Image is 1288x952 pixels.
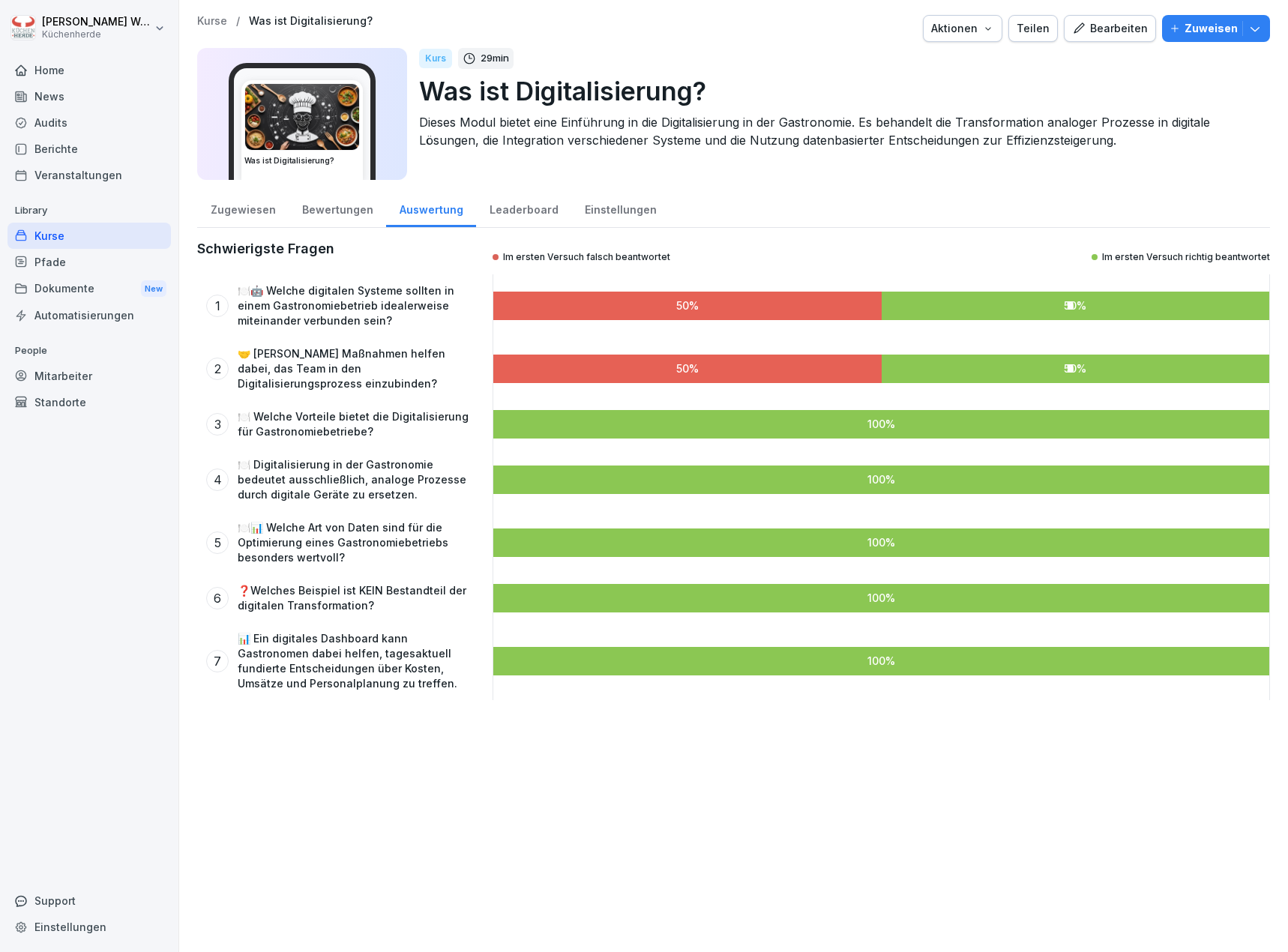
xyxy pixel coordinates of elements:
[206,650,229,672] div: 7
[7,302,171,328] a: Automatisierungen
[1102,251,1270,263] p: Im ersten Versuch richtig beantwortet
[7,83,171,109] a: News
[7,199,171,223] p: Library
[571,189,669,227] a: Einstellungen
[244,155,360,166] h3: Was ist Digitalisierung?
[238,283,476,328] p: 🍽️🤖 Welche digitalen Systeme sollten in einem Gastronomiebetrieb idealerweise miteinander verbund...
[7,275,171,303] a: DokumenteNew
[197,189,289,227] a: Zugewiesen
[238,457,476,502] p: 🍽️ Digitalisierung in der Gastronomie bedeutet ausschließlich, analoge Prozesse durch digitale Ge...
[238,520,476,565] p: 🍽️📊 Welche Art von Daten sind für die Optimierung eines Gastronomiebetriebs besonders wertvoll?
[7,223,171,249] a: Kurse
[206,413,229,436] div: 3
[419,113,1258,149] p: Dieses Modul bietet eine Einführung in die Digitalisierung in der Gastronomie. Es behandelt die T...
[419,49,452,68] div: Kurs
[7,136,171,162] a: Berichte
[206,295,229,317] div: 1
[289,189,386,227] a: Bewertungen
[481,51,509,66] p: 29 min
[476,189,571,227] a: Leaderboard
[206,531,229,554] div: 5
[419,72,1258,110] p: Was ist Digitalisierung?
[931,20,994,37] div: Aktionen
[206,587,229,609] div: 6
[42,29,151,40] p: Küchenherde
[197,15,227,28] a: Kurse
[7,109,171,136] a: Audits
[1008,15,1058,42] button: Teilen
[238,346,476,391] p: 🤝 [PERSON_NAME] Maßnahmen helfen dabei, das Team in den Digitalisierungsprozess einzubinden?
[1185,20,1238,37] p: Zuweisen
[249,15,373,28] a: Was ist Digitalisierung?
[206,358,229,380] div: 2
[7,275,171,303] div: Dokumente
[7,914,171,940] a: Einstellungen
[238,409,476,439] p: 🍽️ Welche Vorteile bietet die Digitalisierung für Gastronomiebetriebe?
[238,583,476,613] p: ❓Welches Beispiel ist KEIN Bestandteil der digitalen Transformation?
[7,389,171,415] a: Standorte
[7,339,171,363] p: People
[923,15,1002,42] button: Aktionen
[245,84,359,150] img: y5x905sgboivdubjhbpi2xxs.png
[386,189,476,227] a: Auswertung
[206,469,229,491] div: 4
[503,251,670,263] p: Im ersten Versuch falsch beantwortet
[1162,15,1270,42] button: Zuweisen
[7,888,171,914] div: Support
[1072,20,1148,37] div: Bearbeiten
[7,57,171,83] a: Home
[7,363,171,389] a: Mitarbeiter
[1064,15,1156,42] button: Bearbeiten
[7,249,171,275] a: Pfade
[238,631,476,691] p: 📊 Ein digitales Dashboard kann Gastronomen dabei helfen, tagesaktuell fundierte Entscheidungen üb...
[1017,20,1050,37] div: Teilen
[236,15,240,28] p: /
[7,162,171,188] a: Veranstaltungen
[42,16,151,28] p: [PERSON_NAME] Wessel
[141,280,166,298] div: New
[197,240,334,258] h2: Schwierigste Fragen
